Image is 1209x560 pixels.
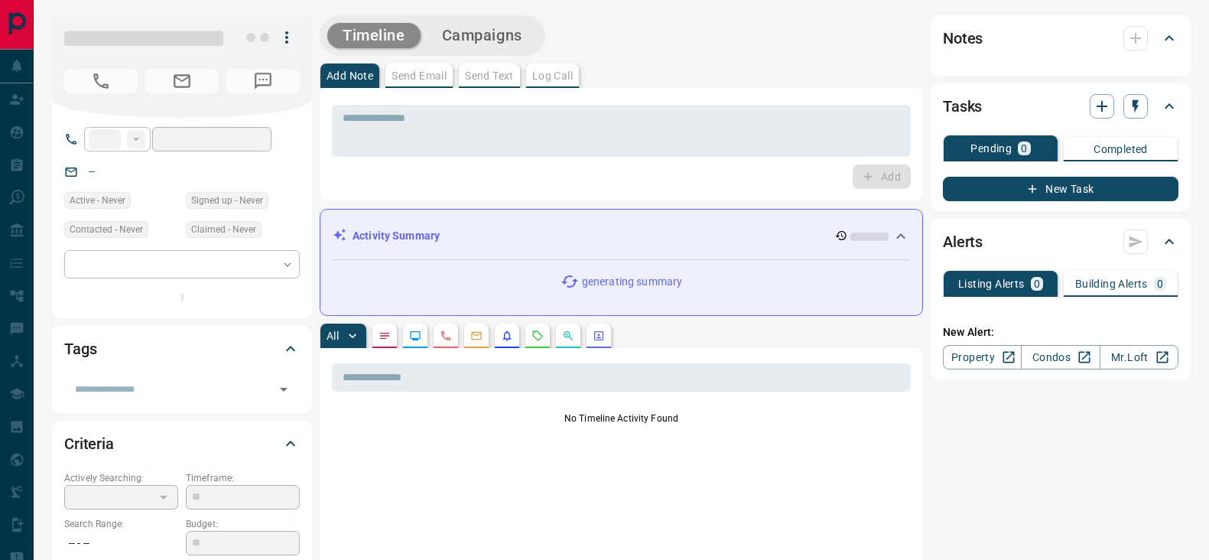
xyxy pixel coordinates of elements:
div: Activity Summary [333,222,910,250]
p: Completed [1094,144,1148,155]
a: Property [943,345,1022,370]
div: Tags [64,330,300,367]
span: No Email [145,69,219,93]
svg: Calls [440,330,452,342]
p: 0 [1157,278,1163,289]
span: No Number [226,69,300,93]
button: New Task [943,177,1178,201]
p: No Timeline Activity Found [332,412,911,425]
p: Pending [970,143,1012,154]
span: Claimed - Never [191,222,256,237]
p: Activity Summary [353,228,440,244]
svg: Emails [470,330,483,342]
svg: Opportunities [562,330,574,342]
button: Timeline [327,23,421,48]
button: Campaigns [427,23,538,48]
p: generating summary [582,274,682,290]
p: New Alert: [943,324,1178,340]
p: All [327,330,339,341]
h2: Criteria [64,431,114,456]
h2: Tags [64,337,96,361]
p: Timeframe: [186,471,300,485]
div: Alerts [943,223,1178,260]
h2: Alerts [943,230,983,254]
span: Signed up - Never [191,193,263,208]
svg: Requests [531,330,544,342]
svg: Lead Browsing Activity [409,330,421,342]
p: 0 [1021,143,1027,154]
p: Building Alerts [1075,278,1148,289]
svg: Notes [379,330,391,342]
a: -- [89,165,95,177]
div: Criteria [64,425,300,462]
svg: Agent Actions [593,330,605,342]
p: Listing Alerts [958,278,1025,289]
span: Contacted - Never [70,222,143,237]
p: Search Range: [64,517,178,531]
span: Active - Never [70,193,125,208]
a: Condos [1021,345,1100,370]
p: Add Note [327,70,373,81]
p: Budget: [186,517,300,531]
div: Tasks [943,88,1178,125]
svg: Listing Alerts [501,330,513,342]
div: Notes [943,20,1178,57]
h2: Tasks [943,94,982,119]
span: No Number [64,69,138,93]
p: -- - -- [64,531,178,556]
p: 0 [1034,278,1040,289]
h2: Notes [943,26,983,50]
button: Open [273,379,294,400]
p: Actively Searching: [64,471,178,485]
a: Mr.Loft [1100,345,1178,370]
